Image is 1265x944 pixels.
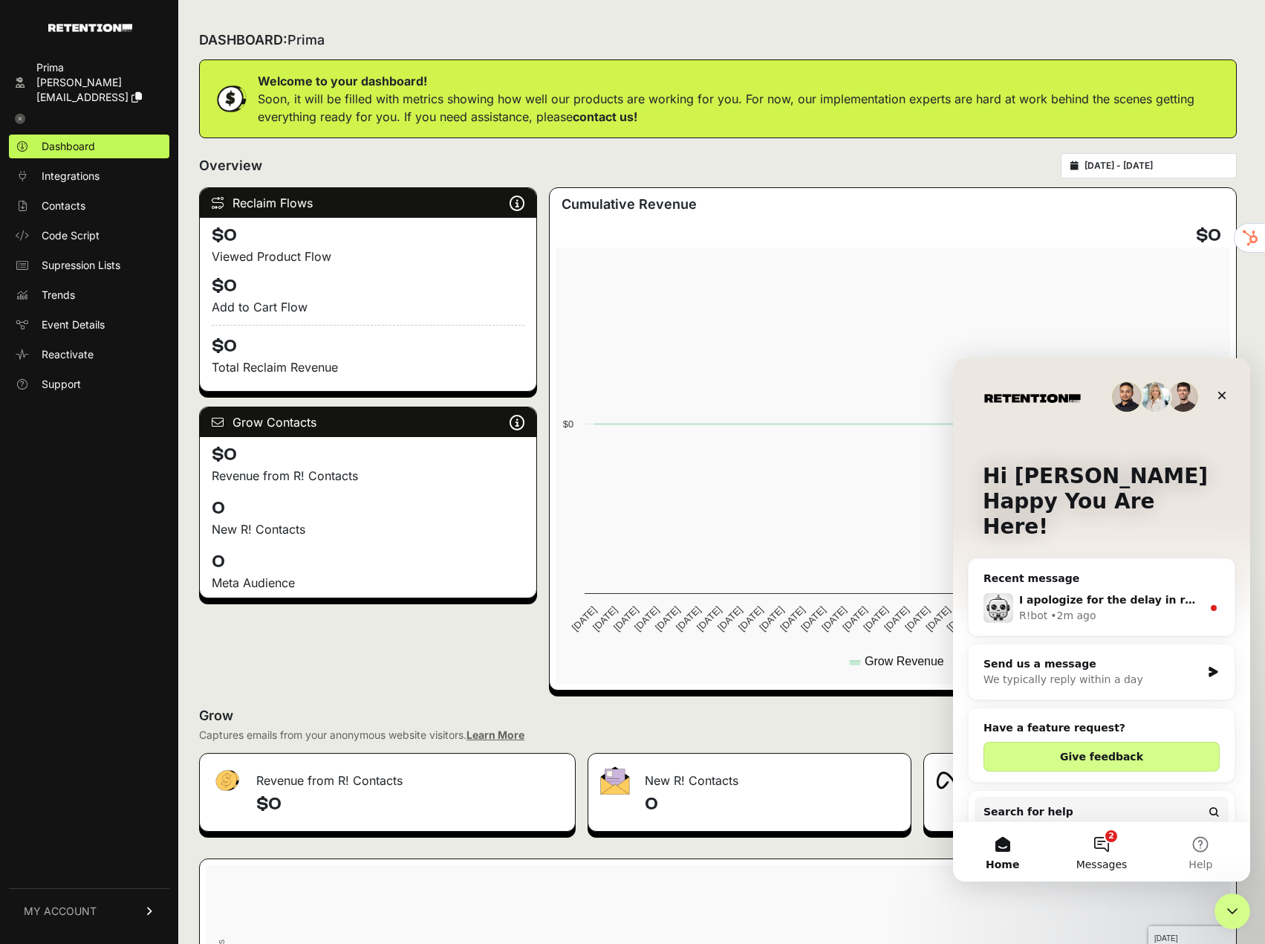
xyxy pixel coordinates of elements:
[591,604,620,633] text: [DATE]
[42,139,95,154] span: Dashboard
[953,358,1250,882] iframe: Intercom live chat
[42,228,100,243] span: Code Script
[861,604,890,633] text: [DATE]
[30,314,248,329] div: We typically reply within a day
[42,288,75,303] span: Trends
[570,604,599,633] text: [DATE]
[212,274,524,298] h4: $0
[36,76,129,103] span: [PERSON_NAME][EMAIL_ADDRESS]
[632,604,661,633] text: [DATE]
[1214,893,1250,929] iframe: Intercom live chat
[48,24,132,32] img: Retention.com
[200,188,536,218] div: Reclaim Flows
[212,358,524,376] p: Total Reclaim Revenue
[865,655,944,667] text: Grow Revenue
[212,443,524,467] h4: $0
[212,766,241,795] img: fa-dollar-13500eef13a19c4ab2b9ed9ad552e47b0d9fc28b02b83b90ba0e00f96d6372e9.png
[600,766,630,795] img: fa-envelope-19ae18322b30453b285274b1b8af3d052b27d846a4fbe8435d1a52b978f639a2.png
[466,728,524,741] a: Learn More
[199,155,262,176] h2: Overview
[200,407,536,437] div: Grow Contacts
[258,74,427,88] strong: Welcome to your dashboard!
[22,439,276,468] button: Search for help
[674,604,703,633] text: [DATE]
[588,754,911,798] div: New R! Contacts
[840,604,869,633] text: [DATE]
[66,250,94,265] div: R!bot
[923,604,952,633] text: [DATE]
[819,604,848,633] text: [DATE]
[563,418,573,430] text: $0
[1196,224,1221,248] h4: $0
[9,888,169,934] a: MY ACCOUNT
[736,604,765,633] text: [DATE]
[42,169,100,184] span: Integrations
[36,60,163,75] div: Prima
[123,501,175,511] span: Messages
[903,604,931,633] text: [DATE]
[9,194,169,218] a: Contacts
[212,574,524,592] div: Meta Audience
[24,904,97,919] span: MY ACCOUNT
[258,90,1224,126] p: Soon, it will be filled with metrics showing how well our products are working for you. For now, ...
[778,604,807,633] text: [DATE]
[9,164,169,188] a: Integrations
[212,298,524,316] div: Add to Cart Flow
[9,313,169,337] a: Event Details
[573,109,637,124] a: contact us!
[9,372,169,396] a: Support
[198,464,297,523] button: Help
[757,604,786,633] text: [DATE]
[99,464,198,523] button: Messages
[212,80,249,117] img: dollar-coin-05c43ed7efb7bc0c12610022525b4bbbb207c7efeef5aecc26f025e68dcafac9.png
[212,497,524,520] h4: 0
[30,384,267,413] button: Give feedback
[695,604,723,633] text: [DATE]
[212,325,524,358] h4: $0
[9,56,169,109] a: Prima [PERSON_NAME][EMAIL_ADDRESS]
[212,467,524,485] p: Revenue from R! Contacts
[199,30,325,51] h2: DASHBOARD:
[936,772,966,789] img: fa-meta-2f981b61bb99beabf952f7030308934f19ce035c18b003e963880cc3fabeebb7.png
[97,250,143,265] div: • 2m ago
[42,258,120,273] span: Supression Lists
[42,198,85,213] span: Contacts
[42,377,81,392] span: Support
[199,705,1237,726] h2: Grow
[799,604,827,633] text: [DATE]
[212,550,524,574] h4: 0
[42,347,94,362] span: Reactivate
[200,754,575,798] div: Revenue from R! Contacts
[611,604,640,633] text: [DATE]
[882,604,911,633] text: [DATE]
[33,501,66,511] span: Home
[645,792,899,816] h4: 0
[9,224,169,248] a: Code Script
[15,285,282,342] div: Send us a messageWe typically reply within a day
[715,604,744,633] text: [DATE]
[9,135,169,158] a: Dashboard
[212,224,524,248] h4: $0
[256,24,282,51] div: Close
[212,520,524,538] p: New R! Contacts
[9,283,169,307] a: Trends
[212,248,524,265] div: Viewed Product Flow
[562,194,697,215] h3: Cumulative Revenue
[30,298,248,314] div: Send us a message
[924,754,1236,798] div: Meta Audience
[30,362,267,378] h2: Have a feature request?
[199,728,524,743] div: Captures emails from your anonymous website visitors.
[42,317,105,332] span: Event Details
[235,501,259,511] span: Help
[287,32,325,48] span: Prima
[30,446,120,462] span: Search for help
